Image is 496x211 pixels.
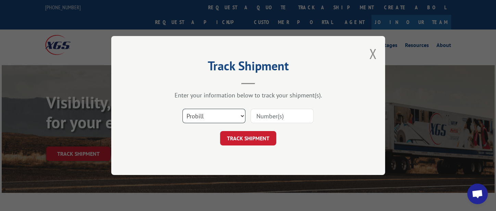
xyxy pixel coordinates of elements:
input: Number(s) [251,109,314,123]
button: Close modal [369,45,377,63]
div: Enter your information below to track your shipment(s). [145,91,351,99]
button: TRACK SHIPMENT [220,131,276,145]
div: Open chat [467,184,488,204]
h2: Track Shipment [145,61,351,74]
